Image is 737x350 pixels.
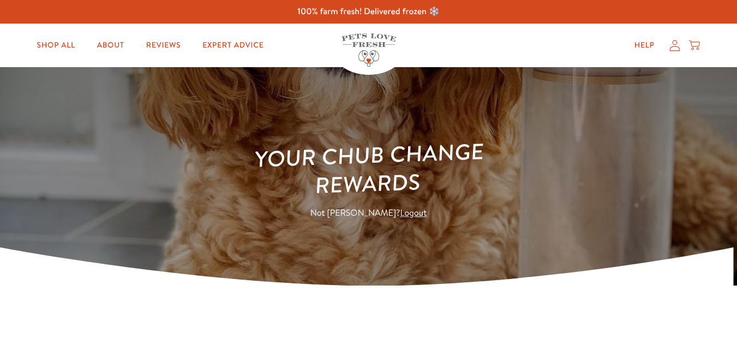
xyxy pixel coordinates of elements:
img: Pets Love Fresh [341,33,396,67]
h1: Your Chub Change Rewards [210,135,527,203]
a: Help [626,34,663,56]
a: Reviews [137,34,189,56]
a: Expert Advice [194,34,272,56]
p: Not [PERSON_NAME]? [212,206,526,221]
a: Shop All [28,34,84,56]
a: Logout [400,207,427,220]
a: About [88,34,133,56]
